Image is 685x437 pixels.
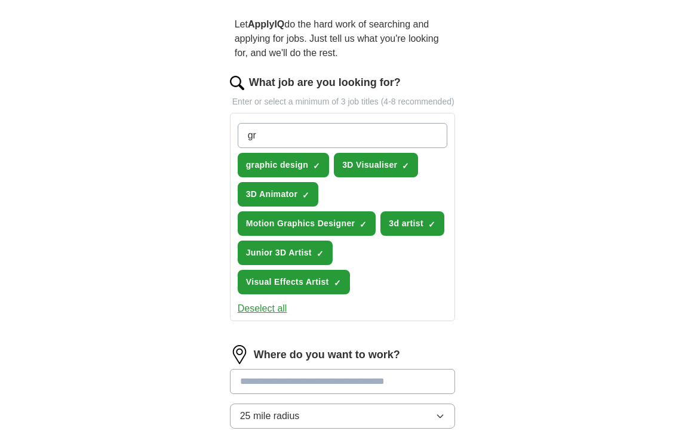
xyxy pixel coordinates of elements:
span: 25 mile radius [240,409,300,423]
img: search.png [230,76,244,90]
button: Deselect all [238,301,287,316]
button: graphic design✓ [238,153,329,177]
label: What job are you looking for? [249,75,401,91]
strong: ApplyIQ [248,19,284,29]
img: location.png [230,345,249,364]
span: Junior 3D Artist [246,247,312,259]
span: 3D Animator [246,188,298,201]
span: ✓ [360,220,367,229]
button: Motion Graphics Designer✓ [238,211,376,236]
span: ✓ [302,190,309,200]
span: Motion Graphics Designer [246,217,355,230]
button: 3d artist✓ [380,211,444,236]
button: 3D Visualiser✓ [334,153,418,177]
span: ✓ [334,278,341,288]
span: ✓ [313,161,320,171]
span: 3D Visualiser [342,159,397,171]
span: ✓ [428,220,435,229]
input: Type a job title and press enter [238,123,448,148]
button: Visual Effects Artist✓ [238,270,350,294]
p: Let do the hard work of searching and applying for jobs. Just tell us what you're looking for, an... [230,13,456,65]
button: Junior 3D Artist✓ [238,241,333,265]
button: 25 mile radius [230,404,456,429]
button: 3D Animator✓ [238,182,319,207]
span: 3d artist [389,217,423,230]
span: Visual Effects Artist [246,276,329,288]
span: ✓ [317,249,324,258]
label: Where do you want to work? [254,347,400,363]
span: ✓ [402,161,409,171]
p: Enter or select a minimum of 3 job titles (4-8 recommended) [230,96,456,108]
span: graphic design [246,159,308,171]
